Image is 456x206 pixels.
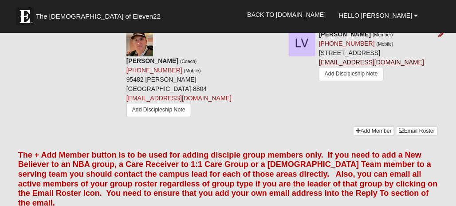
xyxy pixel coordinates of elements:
a: Add Member [353,127,394,136]
div: 95482 [PERSON_NAME][GEOGRAPHIC_DATA]-8804 [126,56,275,120]
a: [EMAIL_ADDRESS][DOMAIN_NAME] [319,59,424,66]
a: [PHONE_NUMBER] [319,40,375,47]
small: (Coach) [180,59,197,64]
a: Hello [PERSON_NAME] [332,4,425,27]
span: The [DEMOGRAPHIC_DATA] of Eleven22 [36,12,161,21]
a: Add Discipleship Note [126,103,191,117]
a: The [DEMOGRAPHIC_DATA] of Eleven22 [12,3,189,25]
small: (Member) [373,32,393,37]
small: (Mobile) [184,68,201,73]
a: Email Roster [396,127,438,136]
a: Back to [DOMAIN_NAME] [241,4,333,26]
strong: [PERSON_NAME] [126,57,178,64]
a: Add Discipleship Note [319,67,384,81]
strong: [PERSON_NAME] [319,31,371,38]
div: [STREET_ADDRESS] [319,30,424,83]
small: (Mobile) [377,41,393,47]
a: [EMAIL_ADDRESS][DOMAIN_NAME] [126,95,232,102]
a: [PHONE_NUMBER] [126,67,182,74]
span: Hello [PERSON_NAME] [339,12,412,19]
img: Eleven22 logo [16,8,34,25]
